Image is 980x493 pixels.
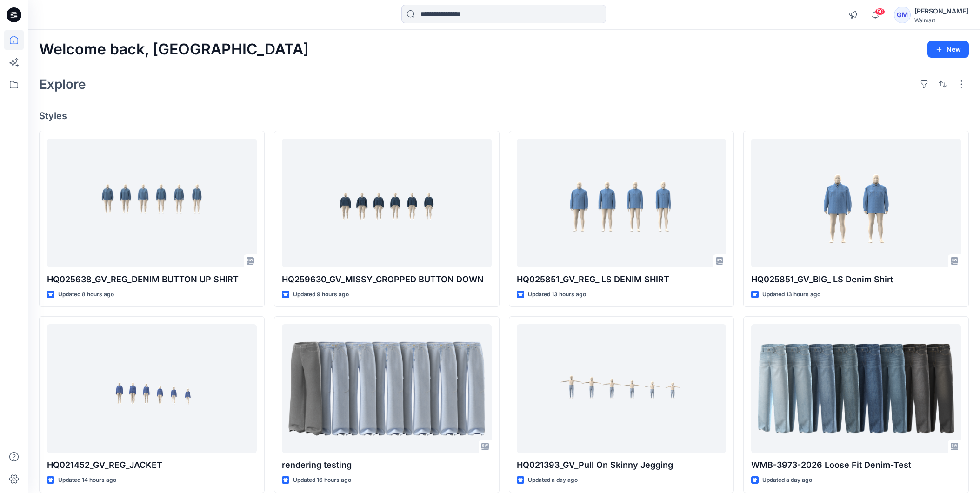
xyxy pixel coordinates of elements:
p: Updated 9 hours ago [293,290,349,300]
p: rendering testing [282,459,492,472]
p: Updated 14 hours ago [58,475,116,485]
a: HQ025851_GV_REG_ LS DENIM SHIRT [517,139,727,267]
h2: Explore [39,77,86,92]
a: HQ021393_GV_Pull On Skinny Jegging [517,324,727,453]
h2: Welcome back, [GEOGRAPHIC_DATA] [39,41,309,58]
p: HQ259630_GV_MISSY_CROPPED BUTTON DOWN [282,273,492,286]
p: HQ025851_GV_BIG_ LS Denim Shirt [751,273,961,286]
p: HQ021393_GV_Pull On Skinny Jegging [517,459,727,472]
p: HQ025851_GV_REG_ LS DENIM SHIRT [517,273,727,286]
a: HQ021452_GV_REG_JACKET [47,324,257,453]
p: Updated 13 hours ago [528,290,586,300]
p: Updated a day ago [762,475,812,485]
a: rendering testing [282,324,492,453]
button: New [927,41,969,58]
p: HQ025638_GV_REG_DENIM BUTTON UP SHIRT [47,273,257,286]
p: HQ021452_GV_REG_JACKET [47,459,257,472]
a: HQ259630_GV_MISSY_CROPPED BUTTON DOWN [282,139,492,267]
p: Updated 8 hours ago [58,290,114,300]
div: [PERSON_NAME] [914,6,968,17]
a: WMB-3973-2026 Loose Fit Denim-Test [751,324,961,453]
p: Updated a day ago [528,475,578,485]
p: Updated 16 hours ago [293,475,351,485]
p: WMB-3973-2026 Loose Fit Denim-Test [751,459,961,472]
a: HQ025851_GV_BIG_ LS Denim Shirt [751,139,961,267]
span: 50 [875,8,885,15]
p: Updated 13 hours ago [762,290,820,300]
h4: Styles [39,110,969,121]
div: GM [894,7,911,23]
div: Walmart [914,17,968,24]
a: HQ025638_GV_REG_DENIM BUTTON UP SHIRT [47,139,257,267]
